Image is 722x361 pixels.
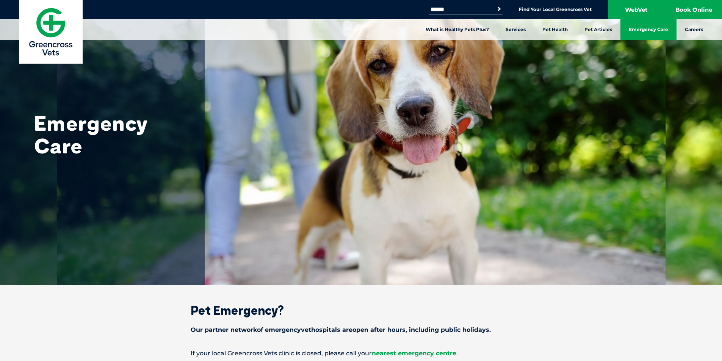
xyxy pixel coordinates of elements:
[301,326,311,333] span: vet
[191,350,372,357] span: If your local Greencross Vets clinic is closed, please call your
[257,326,301,333] span: of emergency
[164,304,558,316] h2: Pet Emergency?
[495,5,503,13] button: Search
[191,326,257,333] span: Our partner network
[620,19,677,40] a: Emergency Care
[677,19,711,40] a: Careers
[34,112,186,157] h1: Emergency Care
[372,350,456,357] a: nearest emergency centre
[534,19,576,40] a: Pet Health
[311,326,340,333] span: hospitals
[342,326,352,333] span: are
[576,19,620,40] a: Pet Articles
[456,350,458,357] span: .
[352,326,491,333] span: open after hours, including public holidays.
[519,6,592,13] a: Find Your Local Greencross Vet
[497,19,534,40] a: Services
[417,19,497,40] a: What is Healthy Pets Plus?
